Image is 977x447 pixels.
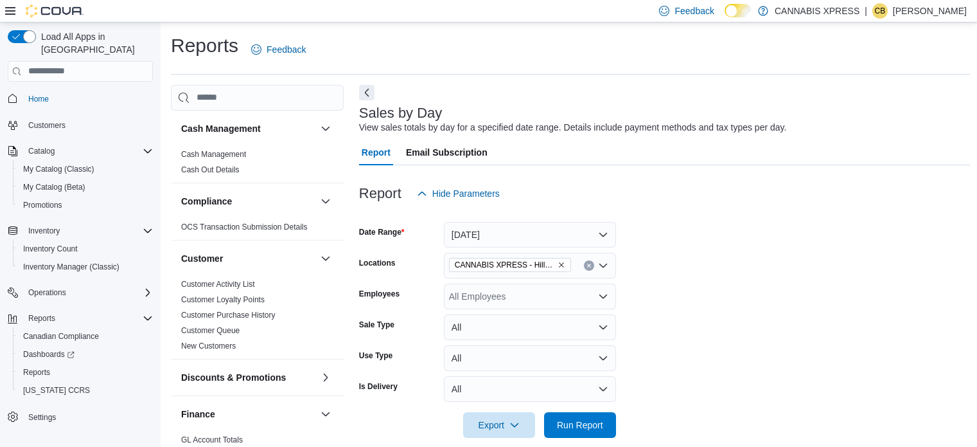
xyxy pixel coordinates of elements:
[181,165,240,174] a: Cash Out Details
[674,5,714,17] span: Feedback
[23,385,90,396] span: [US_STATE] CCRS
[181,371,315,384] button: Discounts & Promotions
[181,279,255,289] span: Customer Activity List
[359,121,787,134] div: View sales totals by day for a specified date range. Details include payment methods and tax type...
[412,181,505,206] button: Hide Parameters
[181,195,315,208] button: Compliance
[181,150,246,159] a: Cash Management
[18,329,153,344] span: Canadian Compliance
[463,412,535,438] button: Export
[181,295,265,305] span: Customer Loyalty Points
[872,3,888,19] div: Christine Baker
[359,227,405,237] label: Date Range
[28,146,55,156] span: Catalog
[406,140,488,165] span: Email Subscription
[359,381,398,392] label: Is Delivery
[181,295,265,304] a: Customer Loyalty Points
[13,160,158,178] button: My Catalog (Classic)
[3,284,158,302] button: Operations
[181,311,276,320] a: Customer Purchase History
[23,223,153,239] span: Inventory
[13,381,158,399] button: [US_STATE] CCRS
[181,252,315,265] button: Customer
[725,4,752,17] input: Dark Mode
[18,365,153,380] span: Reports
[359,105,443,121] h3: Sales by Day
[18,383,95,398] a: [US_STATE] CCRS
[181,371,286,384] h3: Discounts & Promotions
[875,3,886,19] span: CB
[23,200,62,210] span: Promotions
[359,186,401,201] h3: Report
[23,331,99,342] span: Canadian Compliance
[23,311,60,326] button: Reports
[444,376,616,402] button: All
[598,260,608,271] button: Open list of options
[181,408,215,421] h3: Finance
[36,30,153,56] span: Load All Apps in [GEOGRAPHIC_DATA]
[23,182,85,192] span: My Catalog (Beta)
[3,407,158,426] button: Settings
[28,287,66,298] span: Operations
[18,197,67,213] a: Promotions
[13,327,158,345] button: Canadian Compliance
[775,3,859,19] p: CANNABIS XPRESS
[13,196,158,214] button: Promotions
[557,419,603,432] span: Run Report
[181,408,315,421] button: Finance
[181,341,236,351] span: New Customers
[444,315,616,340] button: All
[181,252,223,265] h3: Customer
[181,149,246,160] span: Cash Management
[444,222,616,248] button: [DATE]
[181,195,232,208] h3: Compliance
[23,349,75,360] span: Dashboards
[18,329,104,344] a: Canadian Compliance
[13,345,158,363] a: Dashboards
[171,147,344,183] div: Cash Management
[181,222,308,232] span: OCS Transaction Submission Details
[359,351,392,361] label: Use Type
[18,161,100,177] a: My Catalog (Classic)
[28,226,60,236] span: Inventory
[359,320,394,330] label: Sale Type
[23,285,153,300] span: Operations
[432,187,500,200] span: Hide Parameters
[318,194,333,209] button: Compliance
[584,260,594,271] button: Clear input
[23,223,65,239] button: Inventory
[318,406,333,422] button: Finance
[28,120,66,131] span: Customers
[23,91,153,107] span: Home
[558,261,565,269] button: Remove CANNABIS XPRESS - Hillsdale (Penetanguishene Road) from selection in this group
[246,37,311,62] a: Feedback
[28,94,49,104] span: Home
[13,258,158,276] button: Inventory Manager (Classic)
[23,91,54,107] a: Home
[18,179,91,195] a: My Catalog (Beta)
[28,313,55,324] span: Reports
[449,258,571,272] span: CANNABIS XPRESS - Hillsdale (Penetanguishene Road)
[181,310,276,320] span: Customer Purchase History
[13,363,158,381] button: Reports
[23,118,71,133] a: Customers
[181,435,243,445] span: GL Account Totals
[318,251,333,266] button: Customer
[18,179,153,195] span: My Catalog (Beta)
[362,140,391,165] span: Report
[181,280,255,289] a: Customer Activity List
[181,342,236,351] a: New Customers
[23,143,153,159] span: Catalog
[893,3,967,19] p: [PERSON_NAME]
[171,219,344,240] div: Compliance
[318,370,333,385] button: Discounts & Promotions
[18,365,55,380] a: Reports
[23,262,119,272] span: Inventory Manager (Classic)
[3,89,158,108] button: Home
[3,116,158,134] button: Customers
[26,5,84,17] img: Cova
[598,291,608,302] button: Open list of options
[23,285,71,300] button: Operations
[18,259,125,275] a: Inventory Manager (Classic)
[181,325,240,336] span: Customer Queue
